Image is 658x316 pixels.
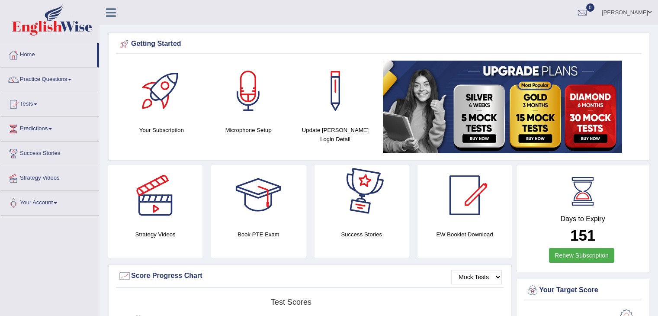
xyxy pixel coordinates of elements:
h4: Success Stories [315,230,409,239]
h4: Update [PERSON_NAME] Login Detail [296,126,375,144]
a: Renew Subscription [549,248,614,263]
a: Practice Questions [0,68,99,89]
tspan: Test scores [271,298,311,306]
a: Your Account [0,191,99,213]
a: Strategy Videos [0,166,99,188]
img: small5.jpg [383,61,622,153]
h4: Book PTE Exam [211,230,305,239]
div: Score Progress Chart [118,270,502,283]
h4: Strategy Videos [108,230,202,239]
b: 151 [570,227,595,244]
h4: Your Subscription [122,126,201,135]
h4: Microphone Setup [209,126,288,135]
a: Success Stories [0,142,99,163]
a: Home [0,43,97,64]
h4: Days to Expiry [526,215,639,223]
a: Tests [0,92,99,114]
a: Predictions [0,117,99,139]
div: Getting Started [118,38,639,51]
div: Your Target Score [526,284,639,297]
span: 0 [586,3,595,12]
h4: EW Booklet Download [417,230,512,239]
